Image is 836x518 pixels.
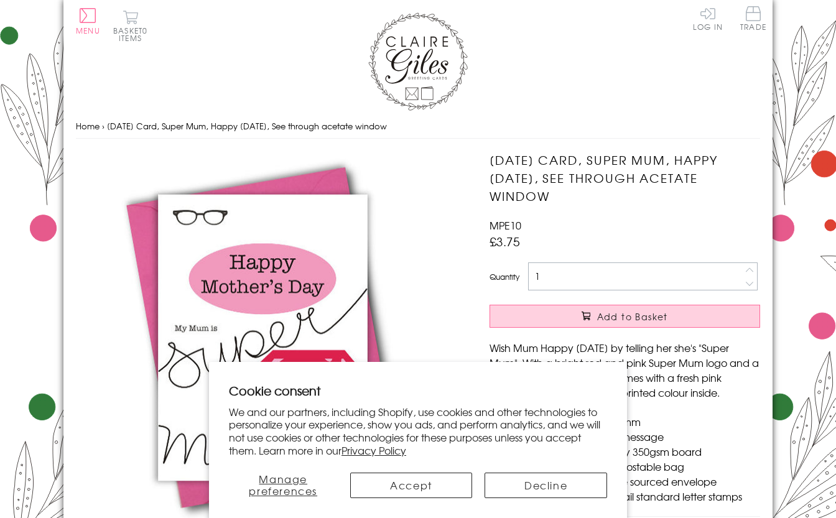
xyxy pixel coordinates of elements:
img: Claire Giles Greetings Cards [368,12,468,111]
li: Can be sent with Royal Mail standard letter stamps [502,489,760,504]
a: Home [76,120,100,132]
button: Basket0 items [113,10,147,42]
button: Decline [485,473,607,498]
button: Manage preferences [229,473,338,498]
span: [DATE] Card, Super Mum, Happy [DATE], See through acetate window [107,120,387,132]
li: Comes wrapped in Compostable bag [502,459,760,474]
label: Quantity [490,271,519,282]
button: Add to Basket [490,305,760,328]
span: Trade [740,6,766,30]
button: Accept [350,473,473,498]
span: 0 items [119,25,147,44]
span: Menu [76,25,100,36]
li: With matching sustainable sourced envelope [502,474,760,489]
nav: breadcrumbs [76,114,760,139]
span: £3.75 [490,233,520,250]
a: Log In [693,6,723,30]
li: Blank inside for your own message [502,429,760,444]
h2: Cookie consent [229,382,607,399]
li: Printed in the U.K on quality 350gsm board [502,444,760,459]
p: Wish Mum Happy [DATE] by telling her she's "Super Mum". With a bright red and pink Super Mum logo... [490,340,760,400]
span: Add to Basket [597,310,668,323]
span: › [102,120,104,132]
h1: [DATE] Card, Super Mum, Happy [DATE], See through acetate window [490,151,760,205]
p: We and our partners, including Shopify, use cookies and other technologies to personalize your ex... [229,405,607,457]
button: Menu [76,8,100,34]
a: Trade [740,6,766,33]
span: Manage preferences [249,471,317,498]
li: Dimensions: 160mm x 120mm [502,414,760,429]
a: Privacy Policy [341,443,406,458]
span: MPE10 [490,218,521,233]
